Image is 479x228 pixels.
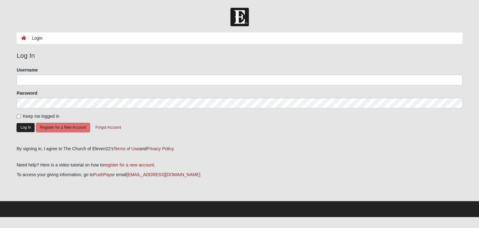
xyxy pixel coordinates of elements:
[104,162,154,167] a: register for a new account
[23,114,59,119] span: Keep me logged in
[126,172,200,177] a: [EMAIL_ADDRESS][DOMAIN_NAME]
[17,51,462,61] legend: Log In
[17,123,35,132] button: Log In
[17,90,37,96] label: Password
[93,172,111,177] a: PushPay
[36,123,90,132] button: Register for a New Account
[17,146,462,152] div: By signing in, I agree to The Church of Eleven22's and .
[26,35,42,42] li: Login
[17,171,462,178] p: To access your giving information, go to or email
[114,146,139,151] a: Terms of Use
[147,146,173,151] a: Privacy Policy
[17,162,462,168] p: Need help? Here is a video tutorial on how to .
[17,67,38,73] label: Username
[91,123,125,132] button: Forgot Account
[230,8,249,26] img: Church of Eleven22 Logo
[17,114,21,118] input: Keep me logged in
